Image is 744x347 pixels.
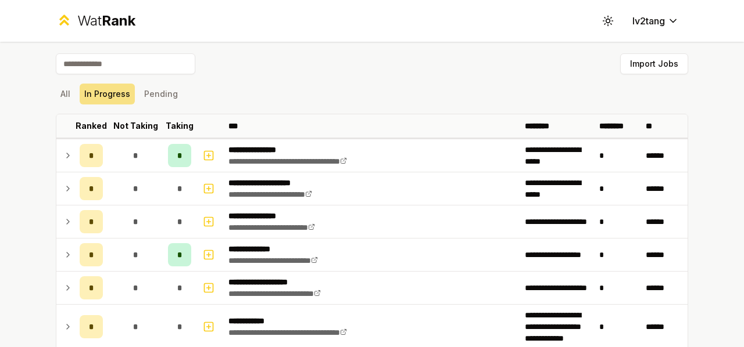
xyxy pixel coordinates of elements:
button: All [56,84,75,104]
button: Pending [139,84,183,104]
p: Ranked [76,120,107,132]
button: lv2tang [623,10,688,31]
button: In Progress [80,84,135,104]
p: Not Taking [113,120,158,132]
span: lv2tang [632,14,665,28]
button: Import Jobs [620,53,688,74]
div: Wat [77,12,135,30]
a: WatRank [56,12,135,30]
p: Taking [166,120,194,132]
span: Rank [102,12,135,29]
